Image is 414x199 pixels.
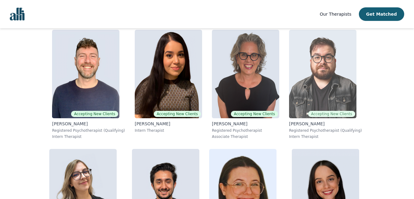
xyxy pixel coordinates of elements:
[135,128,202,133] p: Intern Therapist
[289,121,362,127] p: [PERSON_NAME]
[154,111,201,117] span: Accepting New Clients
[135,121,202,127] p: [PERSON_NAME]
[231,111,278,117] span: Accepting New Clients
[212,121,279,127] p: [PERSON_NAME]
[207,25,284,144] a: Susan_AlbaumAccepting New Clients[PERSON_NAME]Registered PsychotherapistAssociate Therapist
[10,8,24,21] img: alli logo
[320,12,351,17] span: Our Therapists
[359,7,404,21] button: Get Matched
[130,25,207,144] a: Heala_MaudoodiAccepting New Clients[PERSON_NAME]Intern Therapist
[52,121,125,127] p: [PERSON_NAME]
[284,25,367,144] a: Freddie_GiovaneAccepting New Clients[PERSON_NAME]Registered Psychotherapist (Qualifying)Intern Th...
[320,10,351,18] a: Our Therapists
[289,128,362,133] p: Registered Psychotherapist (Qualifying)
[212,30,279,118] img: Susan_Albaum
[52,134,125,139] p: Intern Therapist
[71,111,118,117] span: Accepting New Clients
[212,128,279,133] p: Registered Psychotherapist
[289,134,362,139] p: Intern Therapist
[52,128,125,133] p: Registered Psychotherapist (Qualifying)
[135,30,202,118] img: Heala_Maudoodi
[52,30,119,118] img: Ryan_Davis
[47,25,130,144] a: Ryan_DavisAccepting New Clients[PERSON_NAME]Registered Psychotherapist (Qualifying)Intern Therapist
[308,111,355,117] span: Accepting New Clients
[212,134,279,139] p: Associate Therapist
[289,30,356,118] img: Freddie_Giovane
